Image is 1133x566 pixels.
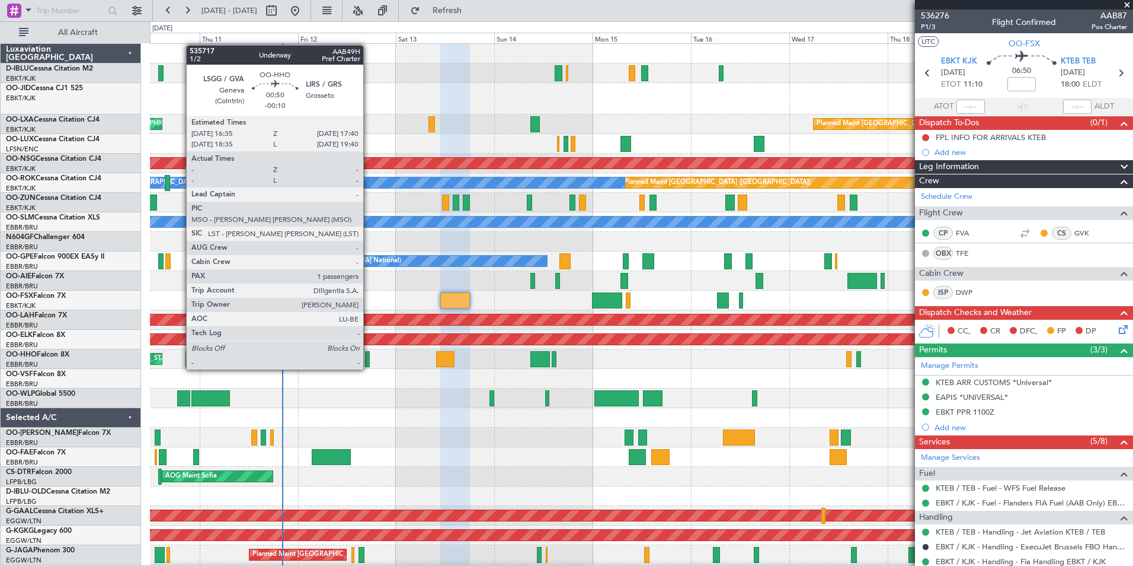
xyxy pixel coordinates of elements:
[6,371,33,378] span: OO-VSF
[919,511,953,524] span: Handling
[6,556,41,565] a: EGGW/LTN
[396,33,494,43] div: Sat 13
[936,542,1127,552] a: EBKT / KJK - Handling - ExecuJet Brussels FBO Handling Abelag
[6,449,66,456] a: OO-FAEFalcon 7X
[933,227,953,240] div: CP
[933,247,953,260] div: OBX
[593,33,691,43] div: Mon 15
[691,33,789,43] div: Tue 16
[6,380,38,389] a: EBBR/BRU
[6,341,38,349] a: EBBR/BRU
[6,243,38,252] a: EBBR/BRU
[6,332,33,339] span: OO-ELK
[6,517,41,526] a: EGGW/LTN
[936,132,1046,142] div: FPL INFO FOR ARRIVALS KTEB
[956,287,982,298] a: DWP
[936,392,1008,402] div: EAPIS *UNIVERSAL*
[6,262,38,271] a: EBBR/BRU
[6,536,41,545] a: EGGW/LTN
[494,33,593,43] div: Sun 14
[230,272,417,290] div: Planned Maint [GEOGRAPHIC_DATA] ([GEOGRAPHIC_DATA])
[6,175,101,182] a: OO-ROKCessna Citation CJ4
[919,306,1032,320] span: Dispatch Checks and Weather
[6,458,38,467] a: EBBR/BRU
[6,430,78,437] span: OO-[PERSON_NAME]
[6,488,46,495] span: D-IBLU-OLD
[6,332,65,339] a: OO-ELKFalcon 8X
[101,33,200,43] div: Wed 10
[252,546,439,564] div: Planned Maint [GEOGRAPHIC_DATA] ([GEOGRAPHIC_DATA])
[6,292,33,300] span: OO-FSX
[919,267,964,281] span: Cabin Crew
[6,508,33,515] span: G-GAAL
[1020,326,1038,338] span: DFC,
[1090,435,1108,447] span: (5/8)
[6,547,33,554] span: G-JAGA
[936,527,1105,537] a: KTEB / TEB - Handling - Jet Aviation KTEB / TEB
[6,234,34,241] span: N604GF
[936,407,994,417] div: EBKT PPR 1100Z
[6,449,33,456] span: OO-FAE
[201,5,257,16] span: [DATE] - [DATE]
[6,136,100,143] a: OO-LUXCessna Citation CJ4
[919,116,979,130] span: Dispatch To-Dos
[921,9,949,22] span: 536276
[921,360,978,372] a: Manage Permits
[921,452,980,464] a: Manage Services
[936,377,1052,387] div: KTEB ARR CUSTOMS *Universal*
[1086,326,1096,338] span: DP
[1092,9,1127,22] span: AAB87
[6,282,38,291] a: EBBR/BRU
[992,16,1056,28] div: Flight Confirmed
[6,85,31,92] span: OO-JID
[921,22,949,32] span: P1/3
[958,326,971,338] span: CC,
[6,497,37,506] a: LFPB/LBG
[6,195,36,202] span: OO-ZUN
[941,67,965,79] span: [DATE]
[6,508,104,515] a: G-GAALCessna Citation XLS+
[6,223,38,232] a: EBBR/BRU
[6,351,69,358] a: OO-HHOFalcon 8X
[789,33,888,43] div: Wed 17
[6,74,36,83] a: EBKT/KJK
[919,174,939,188] span: Crew
[936,498,1127,508] a: EBKT / KJK - Fuel - Flanders FIA Fuel (AAB Only) EBKT / KJK
[6,301,36,310] a: EBKT/KJK
[941,56,977,68] span: EBKT KJK
[6,292,66,300] a: OO-FSXFalcon 7X
[6,351,37,358] span: OO-HHO
[1074,228,1101,239] a: GVK
[1090,116,1108,129] span: (0/1)
[31,28,125,37] span: All Aircraft
[6,527,72,535] a: G-KGKGLegacy 600
[6,184,36,193] a: EBKT/KJK
[6,65,93,72] a: D-IBLUCessna Citation M2
[1061,67,1085,79] span: [DATE]
[6,469,31,476] span: CS-DTR
[203,252,401,270] div: No Crew [GEOGRAPHIC_DATA] ([GEOGRAPHIC_DATA] National)
[6,155,101,163] a: OO-NSGCessna Citation CJ4
[6,136,34,143] span: OO-LUX
[6,438,38,447] a: EBBR/BRU
[956,228,982,239] a: FVA
[6,253,34,260] span: OO-GPE
[624,174,811,192] div: Planned Maint [GEOGRAPHIC_DATA] ([GEOGRAPHIC_DATA])
[6,488,110,495] a: D-IBLU-OLDCessna Citation M2
[956,248,982,259] a: TFE
[6,253,104,260] a: OO-GPEFalcon 900EX EASy II
[6,399,38,408] a: EBBR/BRU
[6,273,64,280] a: OO-AIEFalcon 7X
[6,116,34,123] span: OO-LXA
[6,234,85,241] a: N604GFChallenger 604
[405,1,476,20] button: Refresh
[1061,56,1096,68] span: KTEB TEB
[6,469,72,476] a: CS-DTRFalcon 2000
[200,33,298,43] div: Thu 11
[6,125,36,134] a: EBKT/KJK
[934,101,953,113] span: ATOT
[298,33,396,43] div: Fri 12
[1094,101,1114,113] span: ALDT
[6,360,38,369] a: EBBR/BRU
[6,390,35,398] span: OO-WLP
